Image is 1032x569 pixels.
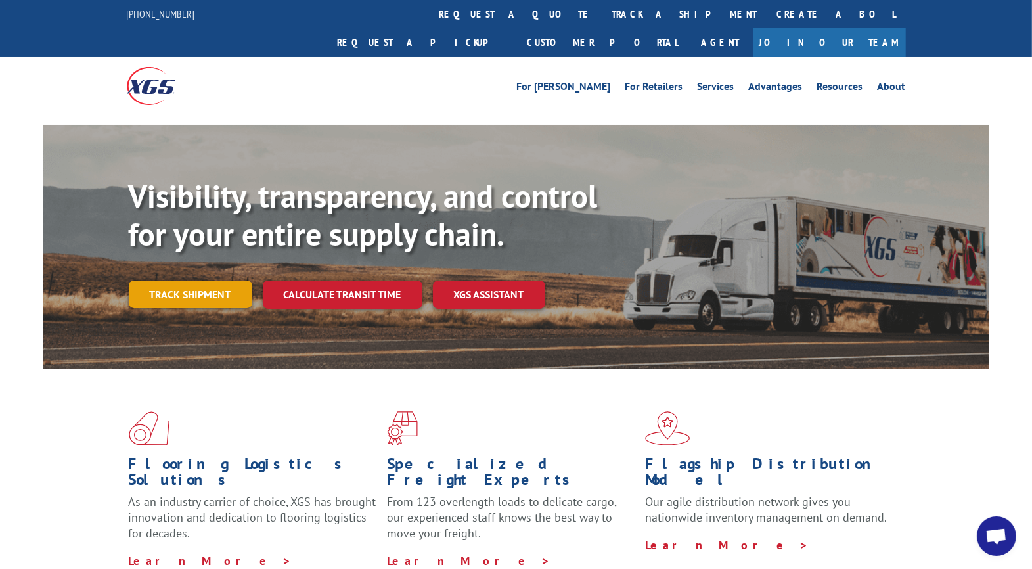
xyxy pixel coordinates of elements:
[433,281,545,309] a: XGS ASSISTANT
[749,81,803,96] a: Advantages
[387,456,635,494] h1: Specialized Freight Experts
[645,411,690,445] img: xgs-icon-flagship-distribution-model-red
[129,494,376,541] span: As an industry carrier of choice, XGS has brought innovation and dedication to flooring logistics...
[129,553,292,568] a: Learn More >
[517,81,611,96] a: For [PERSON_NAME]
[129,456,377,494] h1: Flooring Logistics Solutions
[878,81,906,96] a: About
[263,281,422,309] a: Calculate transit time
[977,516,1016,556] a: Open chat
[387,494,635,553] p: From 123 overlength loads to delicate cargo, our experienced staff knows the best way to move you...
[129,411,169,445] img: xgs-icon-total-supply-chain-intelligence-red
[328,28,518,57] a: Request a pickup
[753,28,906,57] a: Join Our Team
[625,81,683,96] a: For Retailers
[127,7,195,20] a: [PHONE_NUMBER]
[698,81,734,96] a: Services
[518,28,688,57] a: Customer Portal
[387,553,550,568] a: Learn More >
[645,494,887,525] span: Our agile distribution network gives you nationwide inventory management on demand.
[129,281,252,308] a: Track shipment
[688,28,753,57] a: Agent
[129,175,598,254] b: Visibility, transparency, and control for your entire supply chain.
[645,537,809,553] a: Learn More >
[387,411,418,445] img: xgs-icon-focused-on-flooring-red
[645,456,893,494] h1: Flagship Distribution Model
[817,81,863,96] a: Resources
